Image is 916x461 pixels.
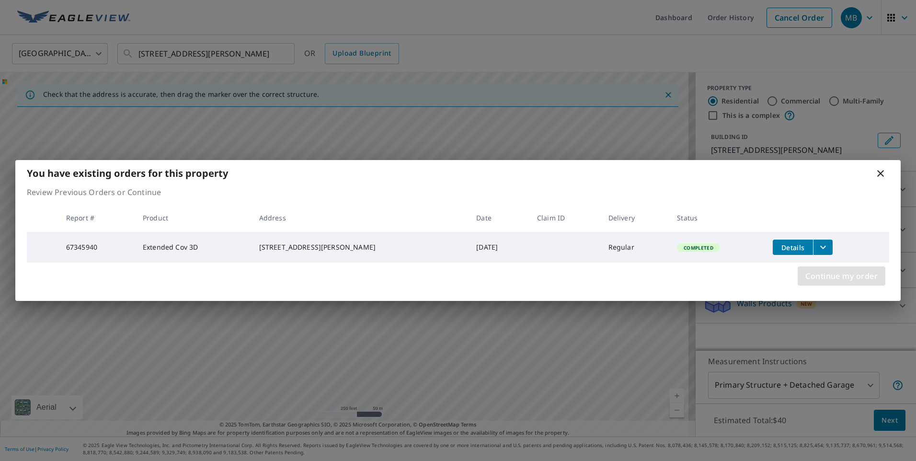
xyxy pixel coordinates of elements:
span: Completed [678,244,719,251]
p: Review Previous Orders or Continue [27,186,889,198]
td: Extended Cov 3D [135,232,252,263]
th: Report # [58,204,135,232]
span: Continue my order [805,269,878,283]
th: Delivery [601,204,670,232]
button: filesDropdownBtn-67345940 [813,240,833,255]
th: Product [135,204,252,232]
th: Date [469,204,529,232]
th: Address [252,204,469,232]
button: detailsBtn-67345940 [773,240,813,255]
td: 67345940 [58,232,135,263]
button: Continue my order [798,266,885,286]
td: [DATE] [469,232,529,263]
b: You have existing orders for this property [27,167,228,180]
td: Regular [601,232,670,263]
span: Details [779,243,807,252]
th: Claim ID [529,204,601,232]
div: [STREET_ADDRESS][PERSON_NAME] [259,242,461,252]
th: Status [669,204,765,232]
